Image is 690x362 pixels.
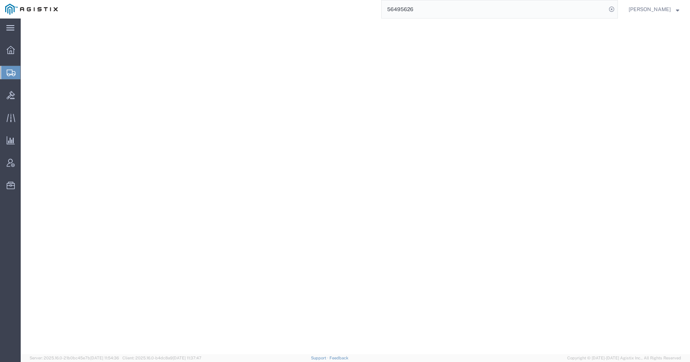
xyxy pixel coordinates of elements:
a: Feedback [329,356,348,360]
span: Andrew Wacyra [629,5,671,13]
span: Client: 2025.16.0-b4dc8a9 [122,356,202,360]
span: Server: 2025.16.0-21b0bc45e7b [30,356,119,360]
span: [DATE] 11:37:47 [173,356,202,360]
input: Search for shipment number, reference number [382,0,606,18]
span: Copyright © [DATE]-[DATE] Agistix Inc., All Rights Reserved [567,355,681,361]
iframe: FS Legacy Container [21,19,690,354]
span: [DATE] 11:54:36 [90,356,119,360]
a: Support [311,356,329,360]
button: [PERSON_NAME] [628,5,680,14]
img: logo [5,4,58,15]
